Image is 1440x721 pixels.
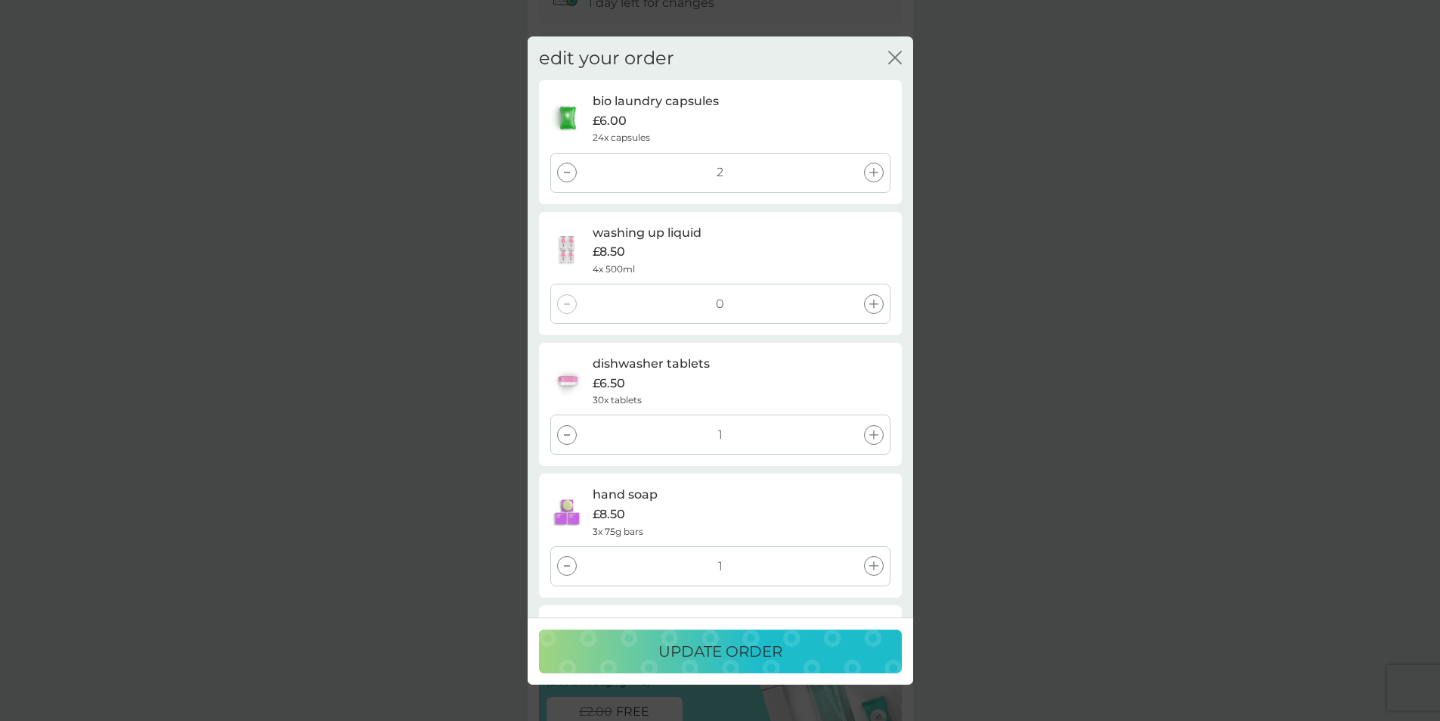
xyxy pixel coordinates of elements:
[658,639,782,664] p: update order
[593,505,625,524] span: £8.50
[593,354,710,374] p: dishwasher tablets
[717,163,723,183] p: 2
[593,242,625,262] span: £8.50
[718,557,723,576] p: 1
[539,629,902,673] button: update order
[593,92,719,111] p: bio laundry capsules
[553,365,583,396] img: dishwasher tablets
[593,524,643,539] p: 3x 75g bars
[550,235,585,265] img: washing up liquid
[539,48,674,70] h2: edit your order
[593,111,627,131] span: £6.00
[593,223,701,243] p: washing up liquid
[593,393,642,407] p: 30x tablets
[593,131,650,145] p: 24x capsules
[593,262,635,276] p: 4x 500ml
[716,294,724,314] p: 0
[593,486,658,505] p: hand soap
[550,497,585,527] img: hand soap
[718,425,723,445] p: 1
[593,617,681,636] p: shampoo bars
[551,104,584,134] img: bio laundry capsules
[888,51,902,67] button: close
[593,374,625,393] span: £6.50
